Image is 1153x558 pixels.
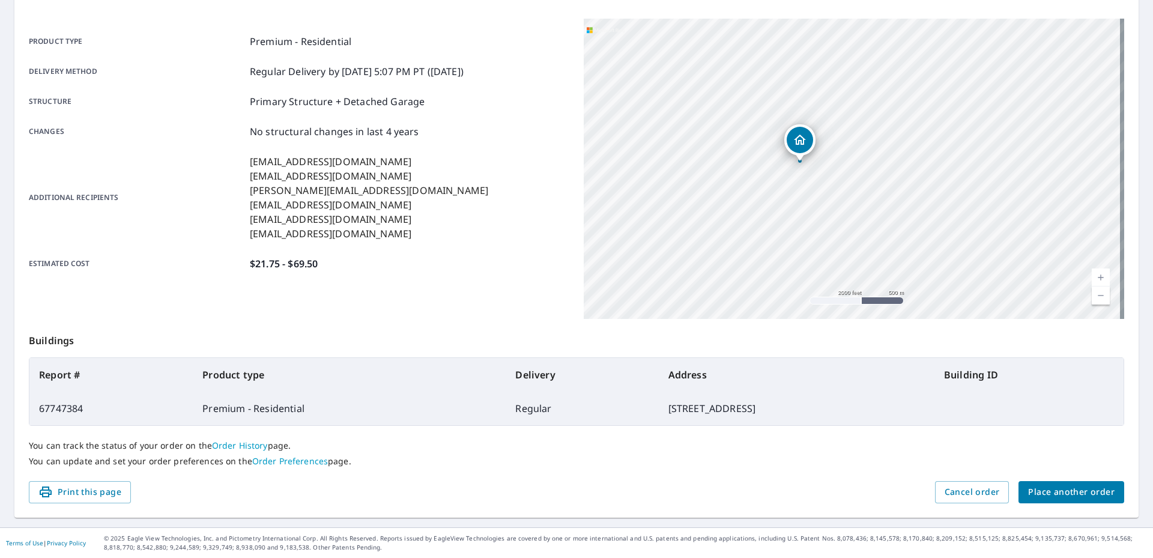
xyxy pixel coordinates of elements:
td: Regular [506,392,658,425]
a: Order History [212,440,268,451]
a: Current Level 14, Zoom In [1092,268,1110,287]
p: [EMAIL_ADDRESS][DOMAIN_NAME] [250,154,488,169]
td: Premium - Residential [193,392,506,425]
button: Print this page [29,481,131,503]
th: Address [659,358,934,392]
button: Cancel order [935,481,1009,503]
p: [EMAIL_ADDRESS][DOMAIN_NAME] [250,169,488,183]
p: [EMAIL_ADDRESS][DOMAIN_NAME] [250,212,488,226]
p: Additional recipients [29,154,245,241]
div: Dropped pin, building 1, Residential property, 218 Buck Ridge Dr Drums, PA 18222 [784,124,816,162]
a: Privacy Policy [47,539,86,547]
p: [EMAIL_ADDRESS][DOMAIN_NAME] [250,226,488,241]
p: Product type [29,34,245,49]
span: Place another order [1028,485,1115,500]
th: Delivery [506,358,658,392]
p: Estimated cost [29,256,245,271]
button: Place another order [1018,481,1124,503]
p: Premium - Residential [250,34,351,49]
th: Report # [29,358,193,392]
p: © 2025 Eagle View Technologies, Inc. and Pictometry International Corp. All Rights Reserved. Repo... [104,534,1147,552]
a: Terms of Use [6,539,43,547]
p: Changes [29,124,245,139]
p: Primary Structure + Detached Garage [250,94,425,109]
th: Product type [193,358,506,392]
p: | [6,539,86,547]
p: [PERSON_NAME][EMAIL_ADDRESS][DOMAIN_NAME] [250,183,488,198]
td: [STREET_ADDRESS] [659,392,934,425]
p: No structural changes in last 4 years [250,124,419,139]
a: Order Preferences [252,455,328,467]
p: [EMAIL_ADDRESS][DOMAIN_NAME] [250,198,488,212]
p: Regular Delivery by [DATE] 5:07 PM PT ([DATE]) [250,64,464,79]
span: Print this page [38,485,121,500]
th: Building ID [934,358,1124,392]
span: Cancel order [945,485,1000,500]
td: 67747384 [29,392,193,425]
p: $21.75 - $69.50 [250,256,318,271]
a: Current Level 14, Zoom Out [1092,287,1110,305]
p: Structure [29,94,245,109]
p: Delivery method [29,64,245,79]
p: Buildings [29,319,1124,357]
p: You can update and set your order preferences on the page. [29,456,1124,467]
p: You can track the status of your order on the page. [29,440,1124,451]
